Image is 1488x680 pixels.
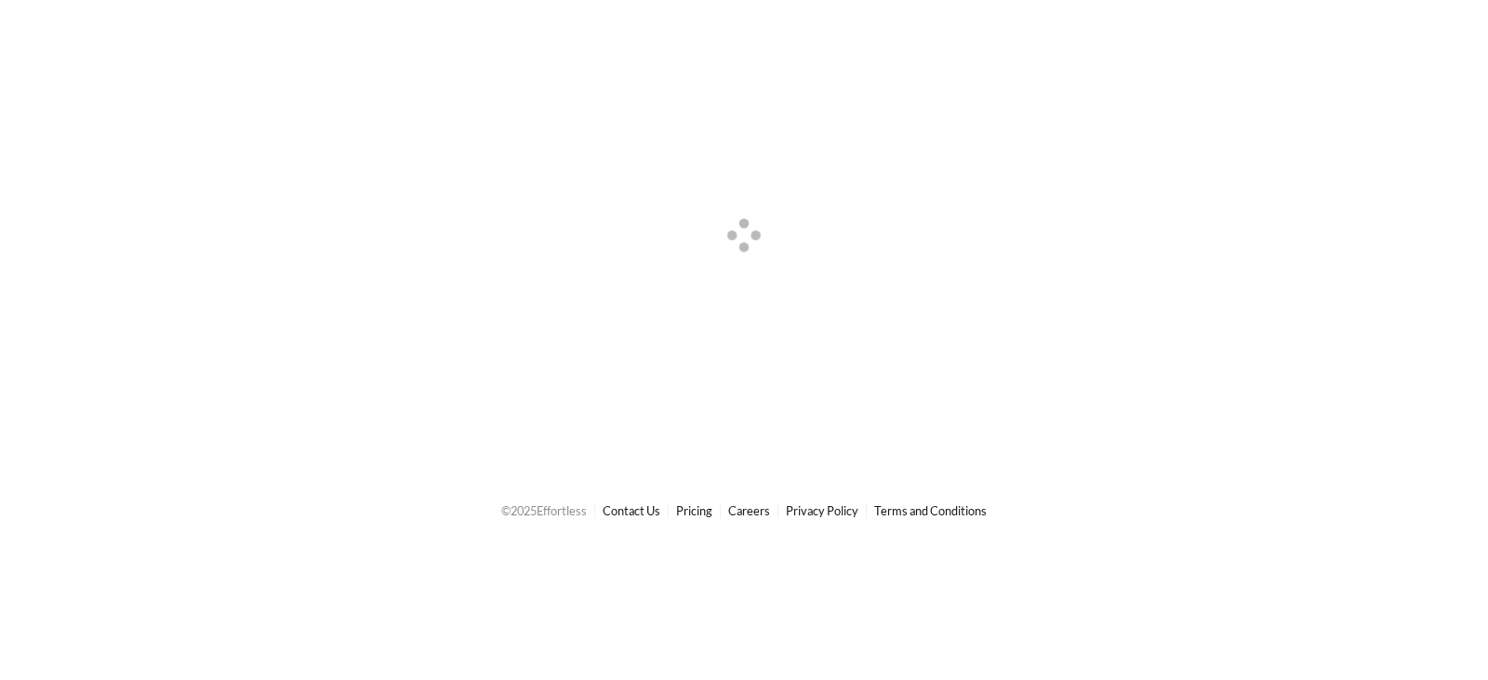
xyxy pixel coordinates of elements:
a: Pricing [676,503,712,518]
span: © 2025 Effortless [501,503,587,518]
a: Privacy Policy [786,503,858,518]
a: Careers [728,503,770,518]
a: Terms and Conditions [874,503,987,518]
a: Contact Us [603,503,660,518]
